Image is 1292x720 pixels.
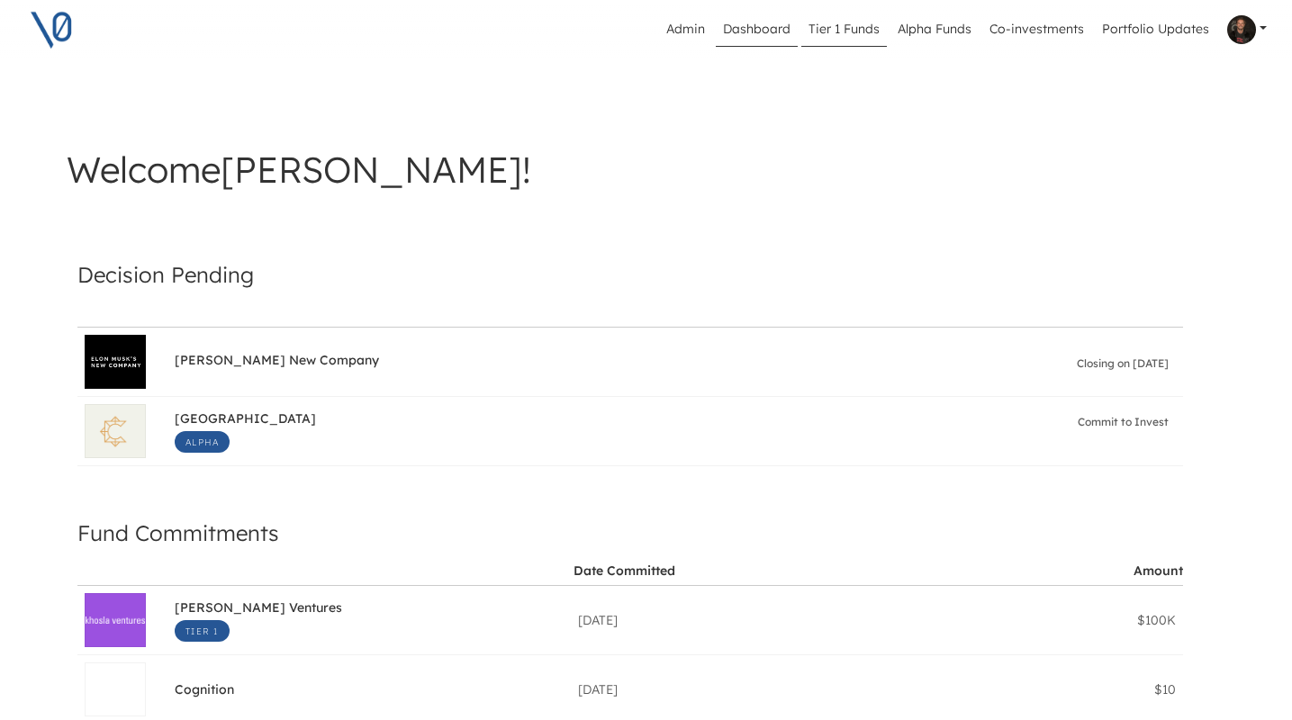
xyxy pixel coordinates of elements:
a: Alpha Funds [890,13,979,47]
h4: Decision Pending [77,256,1183,293]
span: Cognition [175,681,234,702]
img: V0 logo [29,7,74,52]
div: Date Committed [574,562,675,579]
span: [PERSON_NAME] Ventures [175,599,342,620]
a: Co-investments [982,13,1091,47]
span: Commit to Invest [1078,413,1169,431]
a: Dashboard [716,13,798,47]
span: Closing on [DATE] [1077,355,1169,373]
img: Elon Musk's New Company [86,355,145,370]
span: [GEOGRAPHIC_DATA] [175,410,316,431]
div: Amount [1134,562,1183,579]
span: [PERSON_NAME] New Company [175,352,379,373]
span: Alpha [175,431,230,453]
h4: Fund Commitments [77,514,1183,552]
img: South Park Commons [86,407,145,456]
div: [DATE] [578,680,967,698]
div: [DATE] [578,611,967,629]
img: Profile [1227,15,1256,44]
a: Portfolio Updates [1095,13,1216,47]
a: Tier 1 Funds [801,13,887,47]
h3: Welcome [PERSON_NAME] ! [67,148,1226,191]
a: Admin [659,13,712,47]
div: $10 [981,680,1176,698]
span: Tier 1 [175,620,230,642]
div: $100K [981,611,1176,629]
